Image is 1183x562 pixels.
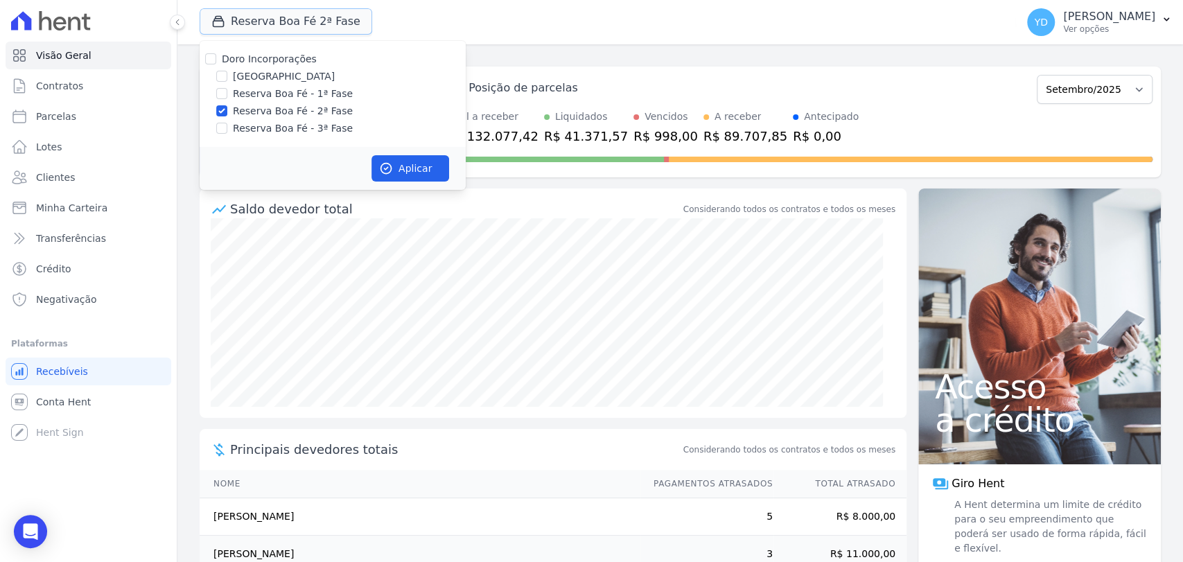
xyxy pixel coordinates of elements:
span: Minha Carteira [36,201,107,215]
span: Contratos [36,79,83,93]
span: Crédito [36,262,71,276]
a: Contratos [6,72,171,100]
span: Transferências [36,231,106,245]
a: Recebíveis [6,358,171,385]
a: Lotes [6,133,171,161]
a: Clientes [6,164,171,191]
span: Conta Hent [36,395,91,409]
span: Parcelas [36,109,76,123]
div: R$ 0,00 [793,127,859,146]
label: Doro Incorporações [222,53,317,64]
div: A receber [715,109,762,124]
div: Posição de parcelas [468,80,578,96]
td: [PERSON_NAME] [200,498,640,536]
label: [GEOGRAPHIC_DATA] [233,69,335,84]
a: Parcelas [6,103,171,130]
span: Giro Hent [952,475,1004,492]
td: R$ 8.000,00 [773,498,906,536]
span: Recebíveis [36,365,88,378]
span: Acesso [935,370,1144,403]
div: R$ 41.371,57 [544,127,628,146]
label: Reserva Boa Fé - 2ª Fase [233,104,353,118]
span: YD [1034,17,1047,27]
div: Vencidos [645,109,687,124]
a: Crédito [6,255,171,283]
div: Open Intercom Messenger [14,515,47,548]
div: Total a receber [446,109,538,124]
button: Aplicar [371,155,449,182]
button: YD [PERSON_NAME] Ver opções [1016,3,1183,42]
div: Liquidados [555,109,608,124]
div: Antecipado [804,109,859,124]
p: [PERSON_NAME] [1063,10,1155,24]
div: Plataformas [11,335,166,352]
span: Negativação [36,292,97,306]
div: Saldo devedor total [230,200,681,218]
a: Transferências [6,225,171,252]
th: Total Atrasado [773,470,906,498]
div: Considerando todos os contratos e todos os meses [683,203,895,216]
a: Minha Carteira [6,194,171,222]
span: Considerando todos os contratos e todos os meses [683,444,895,456]
div: R$ 132.077,42 [446,127,538,146]
span: Principais devedores totais [230,440,681,459]
span: Clientes [36,170,75,184]
button: Reserva Boa Fé 2ª Fase [200,8,372,35]
th: Pagamentos Atrasados [640,470,773,498]
span: A Hent determina um limite de crédito para o seu empreendimento que poderá ser usado de forma ráp... [952,498,1147,556]
label: Reserva Boa Fé - 1ª Fase [233,87,353,101]
span: Visão Geral [36,49,91,62]
th: Nome [200,470,640,498]
div: R$ 89.707,85 [703,127,787,146]
div: R$ 998,00 [633,127,698,146]
a: Conta Hent [6,388,171,416]
a: Visão Geral [6,42,171,69]
span: Lotes [36,140,62,154]
span: a crédito [935,403,1144,437]
td: 5 [640,498,773,536]
label: Reserva Boa Fé - 3ª Fase [233,121,353,136]
p: Ver opções [1063,24,1155,35]
a: Negativação [6,286,171,313]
